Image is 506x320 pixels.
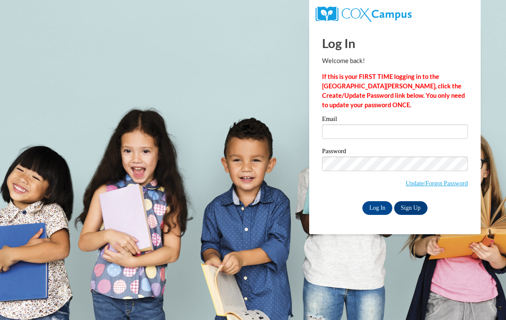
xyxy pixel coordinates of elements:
[322,34,468,52] h1: Log In
[362,201,392,215] input: Log In
[322,73,465,109] strong: If this is your FIRST TIME logging in to the [GEOGRAPHIC_DATA][PERSON_NAME], click the Create/Upd...
[322,148,468,157] label: Password
[322,56,468,66] p: Welcome back!
[394,201,428,215] a: Sign Up
[406,180,468,187] a: Update/Forgot Password
[322,116,468,124] label: Email
[316,6,412,22] img: COX Campus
